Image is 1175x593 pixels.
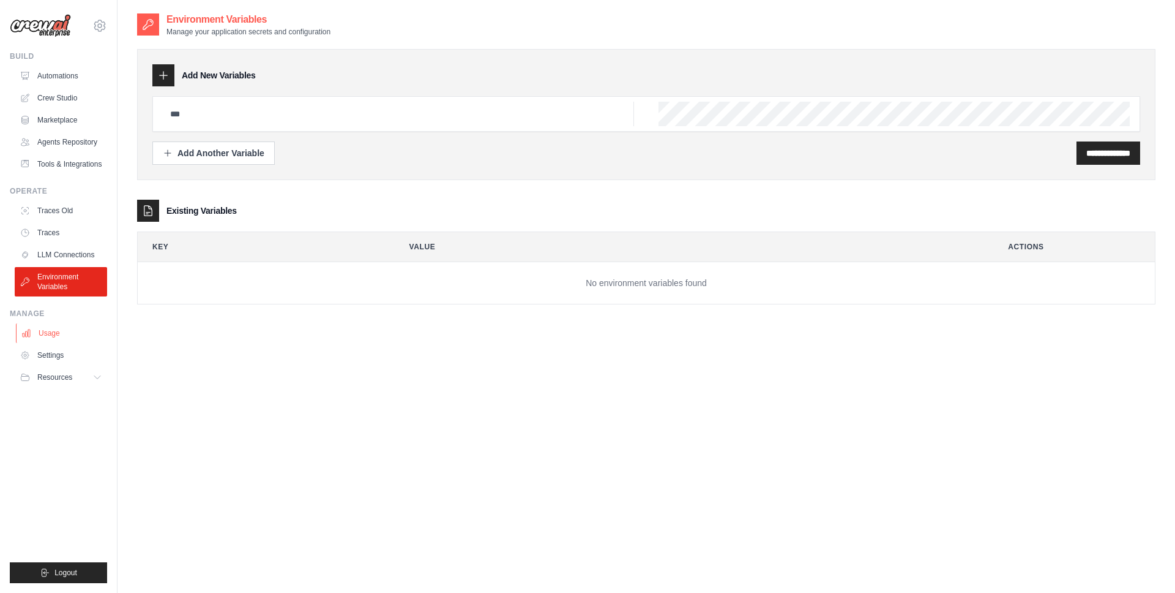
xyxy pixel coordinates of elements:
[182,69,256,81] h3: Add New Variables
[10,14,71,37] img: Logo
[15,201,107,221] a: Traces Old
[16,323,108,343] a: Usage
[54,568,77,578] span: Logout
[138,232,385,262] th: Key
[10,51,107,61] div: Build
[15,110,107,130] a: Marketplace
[163,147,264,159] div: Add Another Variable
[138,262,1155,304] td: No environment variables found
[166,12,330,27] h2: Environment Variables
[15,267,107,296] a: Environment Variables
[15,154,107,174] a: Tools & Integrations
[166,205,237,217] h3: Existing Variables
[15,245,107,265] a: LLM Connections
[993,232,1155,262] th: Actions
[395,232,984,262] th: Value
[15,368,107,387] button: Resources
[152,142,275,165] button: Add Another Variable
[10,309,107,319] div: Manage
[10,186,107,196] div: Operate
[37,372,72,382] span: Resources
[15,346,107,365] a: Settings
[10,562,107,583] button: Logout
[166,27,330,37] p: Manage your application secrets and configuration
[15,132,107,152] a: Agents Repository
[15,88,107,108] a: Crew Studio
[15,66,107,86] a: Automations
[15,223,107,243] a: Traces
